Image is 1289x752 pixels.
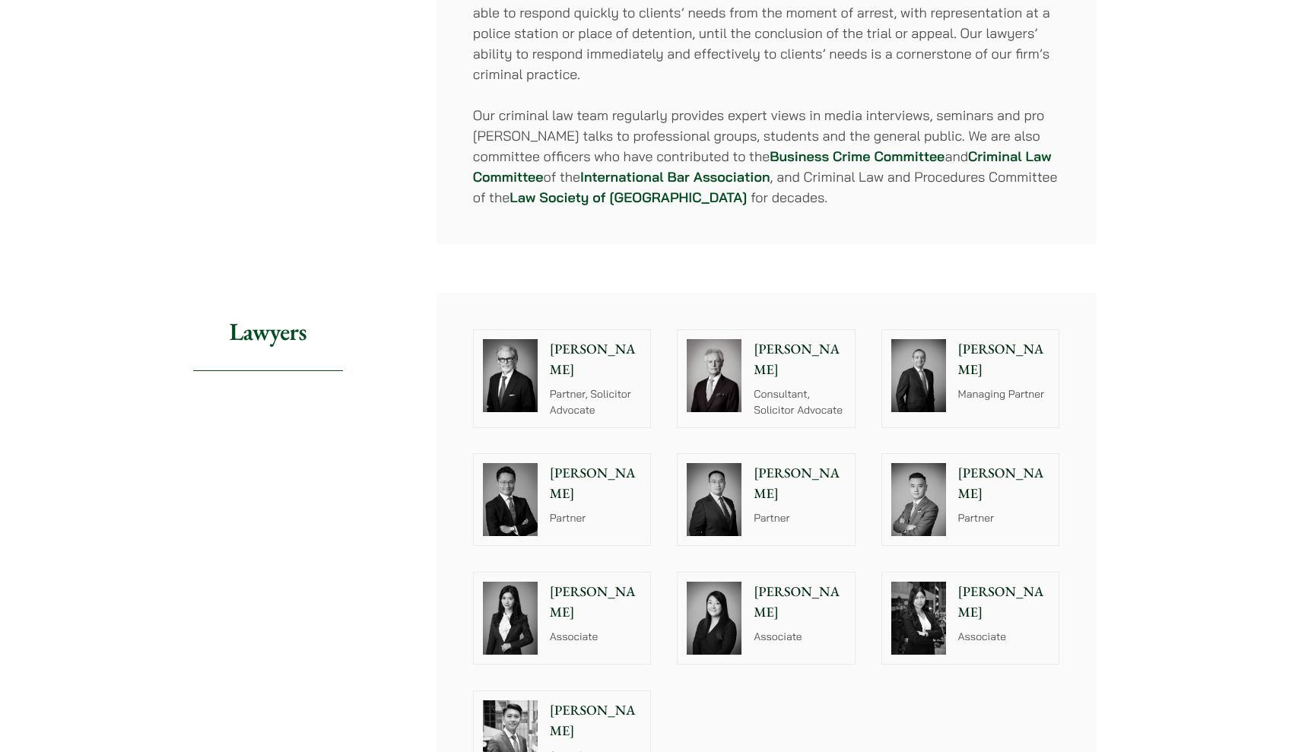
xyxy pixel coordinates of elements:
[958,339,1050,380] p: [PERSON_NAME]
[550,510,642,526] p: Partner
[550,386,642,418] p: Partner, Solicitor Advocate
[473,329,652,428] a: [PERSON_NAME] Partner, Solicitor Advocate
[881,453,1060,546] a: [PERSON_NAME] Partner
[677,453,856,546] a: [PERSON_NAME] Partner
[473,105,1060,208] p: Our criminal law team regularly provides expert views in media interviews, seminars and pro [PERS...
[473,453,652,546] a: [PERSON_NAME] Partner
[891,582,946,655] img: Joanne Lam photo
[473,148,1052,186] a: Criminal Law Committee
[510,189,747,206] a: Law Society of [GEOGRAPHIC_DATA]
[193,293,343,371] h2: Lawyers
[754,339,846,380] p: [PERSON_NAME]
[580,168,770,186] a: International Bar Association
[550,700,642,741] p: [PERSON_NAME]
[677,572,856,665] a: [PERSON_NAME] Associate
[550,339,642,380] p: [PERSON_NAME]
[958,510,1050,526] p: Partner
[550,629,642,645] p: Associate
[677,329,856,428] a: [PERSON_NAME] Consultant, Solicitor Advocate
[881,572,1060,665] a: Joanne Lam photo [PERSON_NAME] Associate
[754,582,846,623] p: [PERSON_NAME]
[958,629,1050,645] p: Associate
[958,582,1050,623] p: [PERSON_NAME]
[754,386,846,418] p: Consultant, Solicitor Advocate
[958,386,1050,402] p: Managing Partner
[754,510,846,526] p: Partner
[754,629,846,645] p: Associate
[754,463,846,504] p: [PERSON_NAME]
[958,463,1050,504] p: [PERSON_NAME]
[770,148,945,165] a: Business Crime Committee
[473,572,652,665] a: Florence Yan photo [PERSON_NAME] Associate
[550,463,642,504] p: [PERSON_NAME]
[483,582,538,655] img: Florence Yan photo
[550,582,642,623] p: [PERSON_NAME]
[881,329,1060,428] a: [PERSON_NAME] Managing Partner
